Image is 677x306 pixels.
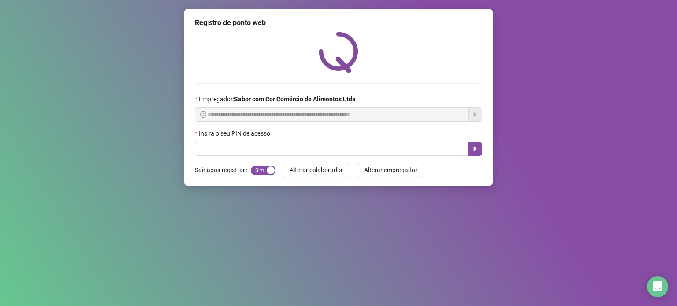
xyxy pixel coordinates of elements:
button: Alterar colaborador [283,163,350,177]
span: info-circle [200,111,206,118]
div: Open Intercom Messenger [647,276,668,297]
strong: Sabor com Cor Comércio de Alimentos Ltda [234,96,356,103]
img: QRPoint [319,32,358,73]
button: Alterar empregador [357,163,424,177]
label: Insira o seu PIN de acesso [195,129,276,138]
span: Alterar colaborador [290,165,343,175]
span: caret-right [472,145,479,152]
span: Empregador : [199,94,356,104]
span: Alterar empregador [364,165,417,175]
label: Sair após registrar [195,163,251,177]
div: Registro de ponto web [195,18,482,28]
